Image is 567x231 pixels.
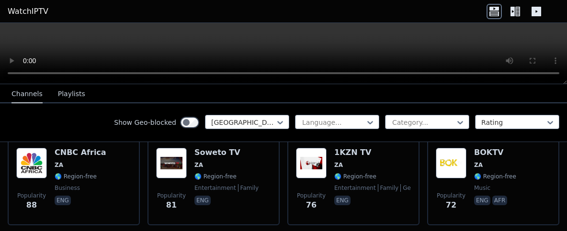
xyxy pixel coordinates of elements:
span: ZA [194,161,203,169]
span: 76 [306,199,317,211]
span: 🌎 Region-free [55,173,97,180]
button: Playlists [58,85,85,103]
p: eng [474,196,490,205]
span: ZA [334,161,343,169]
span: 🌎 Region-free [474,173,516,180]
span: 🌎 Region-free [334,173,376,180]
span: ZA [55,161,63,169]
p: afr [492,196,507,205]
button: Channels [11,85,43,103]
h6: BOKTV [474,148,516,157]
p: eng [334,196,351,205]
a: WatchIPTV [8,6,48,17]
span: business [55,184,80,192]
label: Show Geo-blocked [114,118,176,127]
span: 🌎 Region-free [194,173,237,180]
h6: Soweto TV [194,148,259,157]
span: ZA [474,161,483,169]
span: 81 [166,199,177,211]
span: Popularity [157,192,186,199]
img: Soweto TV [156,148,187,178]
span: family [378,184,399,192]
span: Popularity [297,192,326,199]
span: music [474,184,490,192]
span: family [238,184,259,192]
span: entertainment [194,184,236,192]
span: 72 [446,199,456,211]
img: BOKTV [436,148,466,178]
p: eng [55,196,71,205]
span: Popularity [17,192,46,199]
span: Popularity [437,192,465,199]
img: CNBC Africa [16,148,47,178]
img: 1KZN TV [296,148,327,178]
p: eng [194,196,211,205]
span: entertainment [334,184,376,192]
span: 88 [26,199,37,211]
h6: 1KZN TV [334,148,411,157]
h6: CNBC Africa [55,148,106,157]
span: general [400,184,425,192]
